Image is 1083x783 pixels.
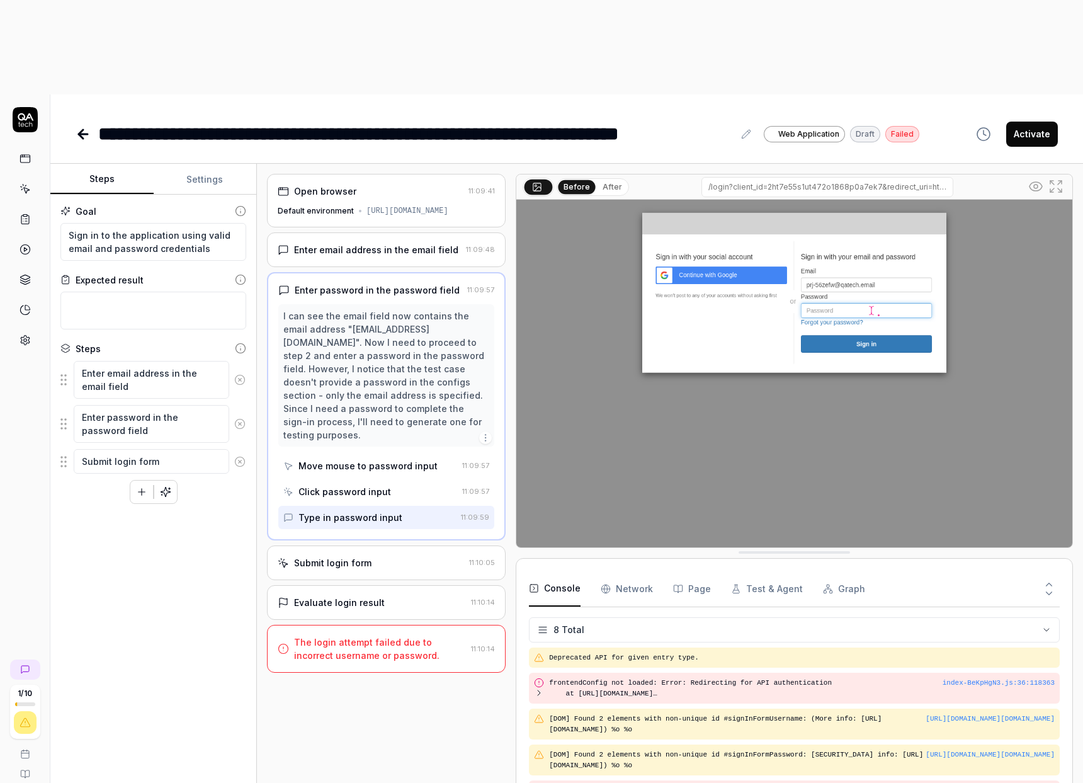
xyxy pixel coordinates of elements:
time: 11:09:57 [462,461,489,470]
div: Evaluate login result [294,596,385,609]
a: Book a call with us [5,739,45,759]
button: [URL][DOMAIN_NAME][DOMAIN_NAME] [926,750,1055,760]
div: Goal [76,205,96,218]
pre: frontendConfig not loaded: Error: Redirecting for API authentication at [URL][DOMAIN_NAME] at asy... [549,678,943,699]
div: Draft [850,126,880,142]
time: 11:10:14 [471,598,495,607]
button: Remove step [229,449,251,474]
button: Open in full screen [1046,176,1066,197]
div: Suggestions [60,449,246,475]
button: Move mouse to password input11:09:57 [278,454,494,477]
img: Screenshot [516,200,1072,547]
div: Enter email address in the email field [294,243,458,256]
div: Suggestions [60,360,246,399]
button: Test & Agent [731,571,803,607]
time: 11:10:05 [469,558,495,567]
a: New conversation [10,660,40,680]
div: index-BeKpHgN3.js : 36 : 118363 [943,678,1055,689]
button: Click password input11:09:57 [278,480,494,503]
span: 1 / 10 [18,690,32,697]
div: Steps [76,342,101,355]
button: Activate [1006,122,1058,147]
div: Enter password in the password field [295,283,460,297]
button: After [598,180,627,194]
button: Remove step [229,411,251,437]
div: Move mouse to password input [298,459,438,472]
time: 11:09:41 [468,186,495,195]
div: The login attempt failed due to incorrect username or password. [294,636,466,662]
button: [URL][DOMAIN_NAME][DOMAIN_NAME] [926,714,1055,724]
div: Open browser [294,185,356,198]
div: Suggestions [60,404,246,443]
div: Click password input [298,485,391,498]
button: Console [529,571,581,607]
button: Network [601,571,653,607]
button: index-BeKpHgN3.js:36:118363 [943,678,1055,689]
pre: [DOM] Found 2 elements with non-unique id #signInFormUsername: (More info: [URL][DOMAIN_NAME]) %o %o [549,714,1055,734]
button: Page [673,571,711,607]
div: Failed [885,126,919,142]
a: Web Application [764,125,845,142]
button: Settings [154,164,257,195]
div: [URL][DOMAIN_NAME] [366,205,448,217]
a: Documentation [5,759,45,779]
button: Show all interative elements [1026,176,1046,197]
div: Submit login form [294,556,371,569]
div: Type in password input [298,511,402,524]
div: I can see the email field now contains the email address "[EMAIL_ADDRESS][DOMAIN_NAME]". Now I ne... [283,309,489,442]
button: Remove step [229,367,251,392]
button: Type in password input11:09:59 [278,506,494,529]
pre: Deprecated API for given entry type. [549,653,1055,663]
button: Graph [823,571,865,607]
time: 11:09:57 [462,487,489,496]
time: 11:09:59 [461,513,489,522]
button: View version history [968,122,999,147]
span: Web Application [778,129,839,140]
time: 11:09:48 [466,245,495,254]
time: 11:10:14 [471,644,495,653]
button: Steps [50,164,154,195]
div: Default environment [278,205,354,217]
pre: [DOM] Found 2 elements with non-unique id #signInFormPassword: [SECURITY_DATA] info: [URL][DOMAIN... [549,750,1055,770]
div: Expected result [76,273,144,287]
button: Before [559,180,596,193]
time: 11:09:57 [467,285,494,294]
